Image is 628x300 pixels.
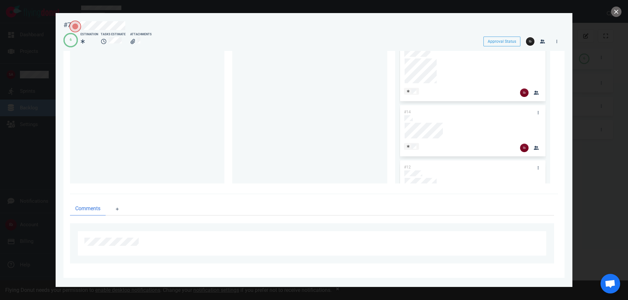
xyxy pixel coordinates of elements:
button: Approval Status [483,37,520,46]
img: 26 [520,144,529,152]
button: close [611,7,621,17]
img: 26 [526,37,534,46]
div: Tasks Estimate [101,32,128,37]
span: Comments [75,205,100,213]
div: Attachments [130,32,152,37]
div: Estimation [80,32,98,37]
div: Open de chat [601,274,620,293]
div: #7 [63,21,71,29]
span: #14 [404,110,411,114]
button: Open the dialog [69,21,81,32]
div: 6 [70,37,72,43]
span: #12 [404,165,411,169]
img: 26 [520,88,529,97]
